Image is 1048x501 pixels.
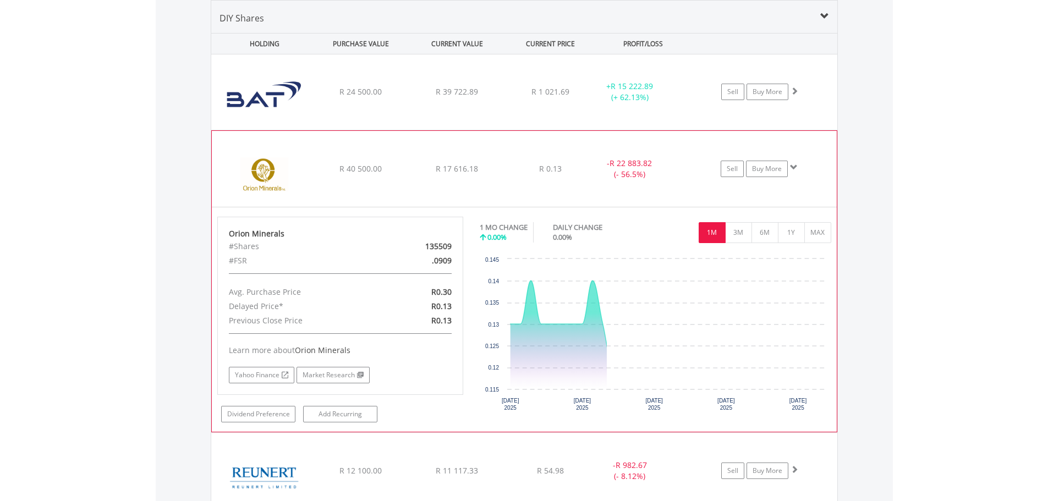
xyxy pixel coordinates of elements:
[217,68,311,127] img: EQU.ZA.BTI.png
[747,463,788,479] a: Buy More
[436,465,478,476] span: R 11 117.33
[611,81,653,91] span: R 15 222.89
[506,34,594,54] div: CURRENT PRICE
[380,239,460,254] div: 135509
[303,406,377,422] a: Add Recurring
[539,163,562,174] span: R 0.13
[485,257,499,263] text: 0.145
[589,81,672,103] div: + (+ 62.13%)
[789,398,807,411] text: [DATE] 2025
[339,465,382,476] span: R 12 100.00
[717,398,735,411] text: [DATE] 2025
[212,34,312,54] div: HOLDING
[221,254,380,268] div: #FSR
[221,406,295,422] a: Dividend Preference
[221,239,380,254] div: #Shares
[537,465,564,476] span: R 54.98
[721,463,744,479] a: Sell
[229,228,452,239] div: Orion Minerals
[480,222,528,233] div: 1 MO CHANGE
[721,84,744,100] a: Sell
[699,222,726,243] button: 1M
[229,345,452,356] div: Learn more about
[436,86,478,97] span: R 39 722.89
[295,345,350,355] span: Orion Minerals
[297,367,370,383] a: Market Research
[489,278,500,284] text: 0.14
[410,34,504,54] div: CURRENT VALUE
[553,232,572,242] span: 0.00%
[588,158,671,180] div: - (- 56.5%)
[431,301,452,311] span: R0.13
[489,322,500,328] text: 0.13
[589,460,672,482] div: - (- 8.12%)
[610,158,652,168] span: R 22 883.82
[436,163,478,174] span: R 17 616.18
[553,222,641,233] div: DAILY CHANGE
[489,365,500,371] text: 0.12
[485,343,499,349] text: 0.125
[746,161,788,177] a: Buy More
[645,398,663,411] text: [DATE] 2025
[339,86,382,97] span: R 24 500.00
[221,299,380,313] div: Delayed Price*
[721,161,744,177] a: Sell
[480,254,831,419] svg: Interactive chart
[220,12,264,24] span: DIY Shares
[596,34,690,54] div: PROFIT/LOSS
[502,398,519,411] text: [DATE] 2025
[339,163,382,174] span: R 40 500.00
[229,367,294,383] a: Yahoo Finance
[221,285,380,299] div: Avg. Purchase Price
[480,254,831,419] div: Chart. Highcharts interactive chart.
[314,34,408,54] div: PURCHASE VALUE
[751,222,778,243] button: 6M
[221,313,380,328] div: Previous Close Price
[431,315,452,326] span: R0.13
[725,222,752,243] button: 3M
[485,300,499,306] text: 0.135
[616,460,647,470] span: R 982.67
[747,84,788,100] a: Buy More
[431,287,452,297] span: R0.30
[217,145,312,204] img: EQU.ZA.ORN.png
[380,254,460,268] div: .0909
[487,232,507,242] span: 0.00%
[485,387,499,393] text: 0.115
[531,86,569,97] span: R 1 021.69
[778,222,805,243] button: 1Y
[574,398,591,411] text: [DATE] 2025
[804,222,831,243] button: MAX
